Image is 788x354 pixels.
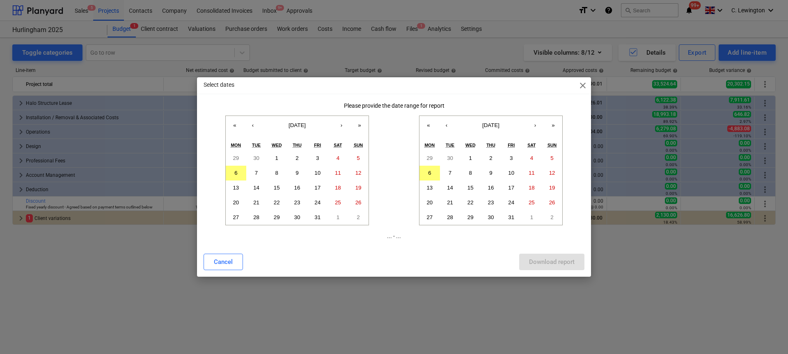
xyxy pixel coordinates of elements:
button: 11 October 2025 [522,166,542,180]
button: 30 October 2025 [481,210,501,225]
abbr: 30 October 2025 [294,214,300,220]
abbr: 19 October 2025 [549,185,555,191]
button: 28 October 2025 [440,210,460,225]
button: 5 October 2025 [348,151,369,166]
abbr: 14 October 2025 [447,185,453,191]
abbr: 17 October 2025 [508,185,514,191]
abbr: 23 October 2025 [294,199,300,206]
abbr: 9 October 2025 [489,170,492,176]
abbr: Saturday [527,143,536,148]
abbr: 14 October 2025 [253,185,259,191]
abbr: 29 September 2025 [233,155,239,161]
button: 21 October 2025 [440,195,460,210]
button: 12 October 2025 [348,166,369,180]
abbr: 18 October 2025 [529,185,535,191]
button: 3 October 2025 [501,151,522,166]
button: 16 October 2025 [481,180,501,195]
button: 9 October 2025 [287,166,307,180]
abbr: 21 October 2025 [253,199,259,206]
button: 14 October 2025 [440,180,460,195]
span: [DATE] [289,122,306,128]
button: 21 October 2025 [246,195,267,210]
abbr: Friday [508,143,515,148]
button: 31 October 2025 [501,210,522,225]
abbr: 5 October 2025 [357,155,360,161]
abbr: 20 October 2025 [233,199,239,206]
button: « [226,116,244,134]
button: 22 October 2025 [266,195,287,210]
abbr: Friday [314,143,321,148]
abbr: 3 October 2025 [510,155,513,161]
abbr: 25 October 2025 [335,199,341,206]
abbr: 29 September 2025 [426,155,433,161]
button: 6 October 2025 [419,166,440,180]
button: 25 October 2025 [522,195,542,210]
abbr: Wednesday [272,143,282,148]
iframe: Chat Widget [747,315,788,354]
button: 19 October 2025 [542,180,562,195]
abbr: 17 October 2025 [314,185,321,191]
abbr: 31 October 2025 [508,214,514,220]
abbr: Sunday [547,143,557,148]
abbr: 15 October 2025 [274,185,280,191]
abbr: 1 November 2025 [530,214,533,220]
button: 23 October 2025 [481,195,501,210]
button: 29 October 2025 [266,210,287,225]
abbr: 12 October 2025 [355,170,362,176]
button: 20 October 2025 [419,195,440,210]
button: 31 October 2025 [307,210,328,225]
button: 20 October 2025 [226,195,246,210]
button: 25 October 2025 [328,195,348,210]
button: [DATE] [262,116,332,134]
button: 5 October 2025 [542,151,562,166]
abbr: 26 October 2025 [355,199,362,206]
button: 13 October 2025 [419,180,440,195]
abbr: 6 October 2025 [234,170,237,176]
abbr: 27 October 2025 [233,214,239,220]
abbr: 2 October 2025 [489,155,492,161]
abbr: 1 October 2025 [275,155,278,161]
button: › [526,116,544,134]
button: 1 October 2025 [266,151,287,166]
button: 14 October 2025 [246,180,267,195]
button: 1 October 2025 [460,151,481,166]
div: Cancel [214,257,233,267]
button: 24 October 2025 [307,195,328,210]
button: 22 October 2025 [460,195,481,210]
abbr: 8 October 2025 [469,170,472,176]
abbr: Sunday [354,143,363,148]
abbr: 1 October 2025 [469,155,472,161]
p: ... - ... [204,232,584,241]
button: 15 October 2025 [266,180,287,195]
button: 6 October 2025 [226,166,246,180]
abbr: 4 October 2025 [337,155,339,161]
abbr: 24 October 2025 [314,199,321,206]
button: 29 October 2025 [460,210,481,225]
abbr: 7 October 2025 [449,170,451,176]
abbr: 10 October 2025 [314,170,321,176]
button: ‹ [244,116,262,134]
abbr: 16 October 2025 [294,185,300,191]
abbr: 29 October 2025 [467,214,474,220]
abbr: 10 October 2025 [508,170,514,176]
abbr: 19 October 2025 [355,185,362,191]
abbr: 11 October 2025 [335,170,341,176]
button: 10 October 2025 [501,166,522,180]
abbr: 12 October 2025 [549,170,555,176]
button: 26 October 2025 [348,195,369,210]
abbr: Thursday [486,143,495,148]
abbr: 16 October 2025 [488,185,494,191]
abbr: 23 October 2025 [488,199,494,206]
abbr: 30 September 2025 [253,155,259,161]
abbr: 22 October 2025 [274,199,280,206]
button: 15 October 2025 [460,180,481,195]
button: 23 October 2025 [287,195,307,210]
button: 2 October 2025 [287,151,307,166]
button: » [350,116,369,134]
abbr: 1 November 2025 [337,214,339,220]
button: 3 October 2025 [307,151,328,166]
button: 30 September 2025 [440,151,460,166]
button: 8 October 2025 [460,166,481,180]
button: ‹ [438,116,456,134]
